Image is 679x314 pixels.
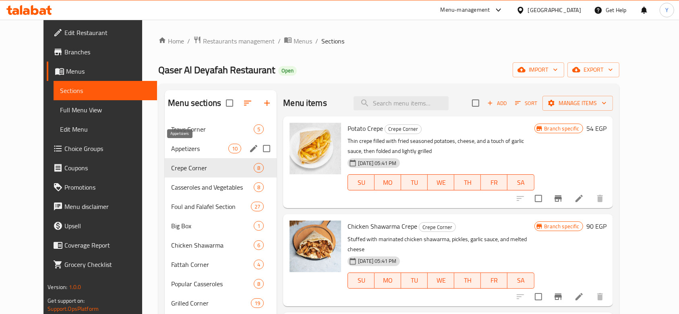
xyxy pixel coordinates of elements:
[549,287,568,306] button: Branch-specific-item
[254,242,263,249] span: 6
[530,288,547,305] span: Select to update
[431,275,451,286] span: WE
[290,123,341,174] img: Potato Crepe
[251,298,264,308] div: items
[355,257,400,265] span: [DATE] 05:41 PM
[401,273,428,289] button: TU
[171,163,254,173] span: Crepe Corner
[590,287,610,306] button: delete
[454,273,481,289] button: TH
[171,279,254,289] span: Popular Casseroles
[542,96,613,111] button: Manage items
[64,221,151,231] span: Upsell
[69,282,81,292] span: 1.0.0
[481,174,507,190] button: FR
[254,221,264,231] div: items
[254,126,263,133] span: 5
[48,304,99,314] a: Support.OpsPlatform
[238,93,257,113] span: Sort sections
[48,295,85,306] span: Get support on:
[590,189,610,208] button: delete
[428,174,454,190] button: WE
[348,273,375,289] button: SU
[254,260,264,269] div: items
[171,240,254,250] div: Chicken Shawarma
[513,62,564,77] button: import
[278,67,297,74] span: Open
[549,98,607,108] span: Manage items
[486,99,508,108] span: Add
[64,163,151,173] span: Coupons
[229,145,241,153] span: 10
[257,93,277,113] button: Add section
[254,261,263,269] span: 4
[165,255,277,274] div: Fattah Corner4
[171,144,228,153] span: Appetizers
[484,177,504,188] span: FR
[419,222,456,232] div: Crepe Corner
[507,174,534,190] button: SA
[278,66,297,76] div: Open
[251,202,264,211] div: items
[251,203,263,211] span: 27
[165,120,277,139] div: Trays Corner5
[351,275,371,286] span: SU
[481,273,507,289] button: FR
[66,66,151,76] span: Menus
[165,235,277,255] div: Chicken Shawarma6
[187,36,190,46] li: /
[530,190,547,207] span: Select to update
[254,280,263,288] span: 8
[294,36,312,46] span: Menus
[513,97,539,109] button: Sort
[248,143,260,155] button: edit
[47,23,157,42] a: Edit Restaurant
[254,279,264,289] div: items
[158,61,275,79] span: Qaser Al Deyafah Restaurant
[254,240,264,250] div: items
[64,202,151,211] span: Menu disclaimer
[165,139,277,158] div: Appetizers10edit
[378,177,398,188] span: MO
[254,182,264,192] div: items
[315,36,318,46] li: /
[47,178,157,197] a: Promotions
[251,300,263,307] span: 19
[171,202,251,211] span: Foul and Falafel Section
[574,194,584,203] a: Edit menu item
[586,221,607,232] h6: 90 EGP
[228,144,241,153] div: items
[528,6,581,14] div: [GEOGRAPHIC_DATA]
[375,273,401,289] button: MO
[171,260,254,269] span: Fattah Corner
[254,164,263,172] span: 8
[171,298,251,308] span: Grilled Corner
[375,174,401,190] button: MO
[549,189,568,208] button: Branch-specific-item
[254,222,263,230] span: 1
[47,42,157,62] a: Branches
[158,36,619,46] nav: breadcrumb
[64,144,151,153] span: Choice Groups
[165,158,277,178] div: Crepe Corner8
[541,125,583,132] span: Branch specific
[354,96,449,110] input: search
[484,97,510,109] button: Add
[284,36,312,46] a: Menus
[586,123,607,134] h6: 54 EGP
[171,221,254,231] div: Big Box
[385,124,421,134] span: Crepe Corner
[541,223,583,230] span: Branch specific
[64,260,151,269] span: Grocery Checklist
[378,275,398,286] span: MO
[64,47,151,57] span: Branches
[47,62,157,81] a: Menus
[321,36,344,46] span: Sections
[171,182,254,192] span: Casseroles and Vegetables
[54,120,157,139] a: Edit Menu
[351,177,371,188] span: SU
